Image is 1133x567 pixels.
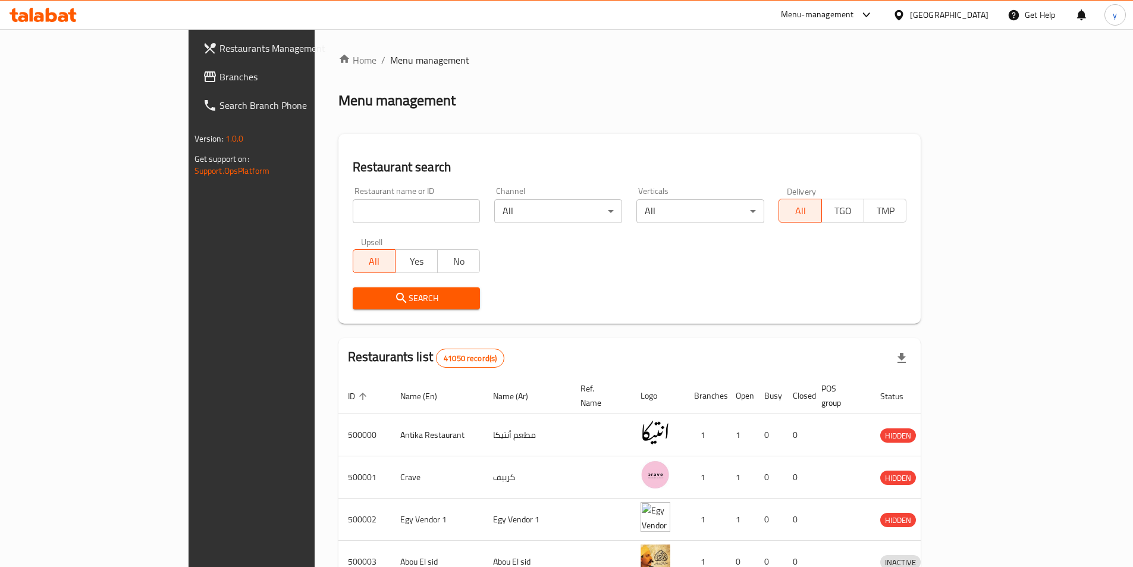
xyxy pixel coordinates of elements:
[437,249,480,273] button: No
[436,349,504,368] div: Total records count
[194,163,270,178] a: Support.OpsPlatform
[442,253,475,270] span: No
[348,348,505,368] h2: Restaurants list
[395,249,438,273] button: Yes
[484,414,571,456] td: مطعم أنتيكا
[391,499,484,541] td: Egy Vendor 1
[353,199,481,223] input: Search for restaurant name or ID..
[493,389,544,403] span: Name (Ar)
[361,237,383,246] label: Upsell
[631,378,685,414] th: Logo
[827,202,859,220] span: TGO
[437,353,504,364] span: 41050 record(s)
[685,499,726,541] td: 1
[353,158,907,176] h2: Restaurant search
[390,53,469,67] span: Menu management
[194,151,249,167] span: Get support on:
[783,378,812,414] th: Closed
[887,344,916,372] div: Export file
[1113,8,1117,21] span: y
[880,389,919,403] span: Status
[755,378,783,414] th: Busy
[494,199,622,223] div: All
[783,456,812,499] td: 0
[779,199,821,223] button: All
[225,131,244,146] span: 1.0.0
[755,414,783,456] td: 0
[726,456,755,499] td: 1
[781,8,854,22] div: Menu-management
[910,8,988,21] div: [GEOGRAPHIC_DATA]
[880,471,916,485] span: HIDDEN
[685,456,726,499] td: 1
[219,41,368,55] span: Restaurants Management
[362,291,471,306] span: Search
[353,249,396,273] button: All
[821,199,864,223] button: TGO
[880,428,916,443] div: HIDDEN
[219,70,368,84] span: Branches
[880,513,916,527] span: HIDDEN
[400,253,433,270] span: Yes
[784,202,817,220] span: All
[783,499,812,541] td: 0
[391,414,484,456] td: Antika Restaurant
[783,414,812,456] td: 0
[641,418,670,447] img: Antika Restaurant
[484,456,571,499] td: كرييف
[400,389,453,403] span: Name (En)
[636,199,764,223] div: All
[685,378,726,414] th: Branches
[219,98,368,112] span: Search Branch Phone
[869,202,902,220] span: TMP
[580,381,617,410] span: Ref. Name
[726,378,755,414] th: Open
[193,91,378,120] a: Search Branch Phone
[641,502,670,532] img: Egy Vendor 1
[193,62,378,91] a: Branches
[821,381,856,410] span: POS group
[755,456,783,499] td: 0
[391,456,484,499] td: Crave
[194,131,224,146] span: Version:
[353,287,481,309] button: Search
[484,499,571,541] td: Egy Vendor 1
[338,91,456,110] h2: Menu management
[864,199,906,223] button: TMP
[338,53,921,67] nav: breadcrumb
[726,499,755,541] td: 1
[726,414,755,456] td: 1
[641,460,670,490] img: Crave
[685,414,726,456] td: 1
[193,34,378,62] a: Restaurants Management
[381,53,385,67] li: /
[755,499,783,541] td: 0
[880,429,916,443] span: HIDDEN
[348,389,371,403] span: ID
[358,253,391,270] span: All
[787,187,817,195] label: Delivery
